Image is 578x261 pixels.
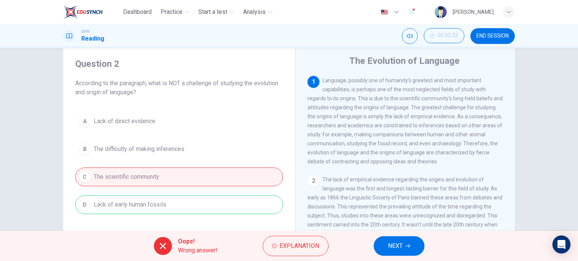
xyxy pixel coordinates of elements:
[161,8,183,17] span: Practice
[476,33,509,39] span: END SESSION
[424,28,464,43] button: 00:02:33
[195,5,237,19] button: Start a test
[120,5,155,19] button: Dashboard
[81,34,104,43] h1: Reading
[349,55,459,67] h4: The Evolution of Language
[438,33,458,39] span: 00:02:33
[380,9,389,15] img: en
[552,235,570,253] div: Open Intercom Messenger
[63,5,120,20] a: EduSynch logo
[307,77,503,164] span: Language, possibly one of humanity's greatest and most important capabilities, is perhaps one of ...
[178,246,218,255] span: Wrong answer!
[81,29,89,34] span: CEFR
[388,241,403,251] span: NEXT
[280,241,319,251] span: Explanation
[453,8,494,17] div: [PERSON_NAME]
[307,76,319,88] div: 1
[424,28,464,44] div: Hide
[75,58,283,70] h4: Question 2
[198,8,227,17] span: Start a test
[374,236,424,256] button: NEXT
[243,8,266,17] span: Analysis
[158,5,192,19] button: Practice
[435,6,447,18] img: Profile picture
[123,8,152,17] span: Dashboard
[263,236,329,256] button: Explanation
[470,28,515,44] button: END SESSION
[178,237,218,246] span: Oops!
[240,5,275,19] button: Analysis
[307,175,319,187] div: 2
[75,79,283,97] span: According to the paragraph, what is NOT a challenge of studying the evolution and origin of langu...
[63,5,103,20] img: EduSynch logo
[402,28,418,44] div: Mute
